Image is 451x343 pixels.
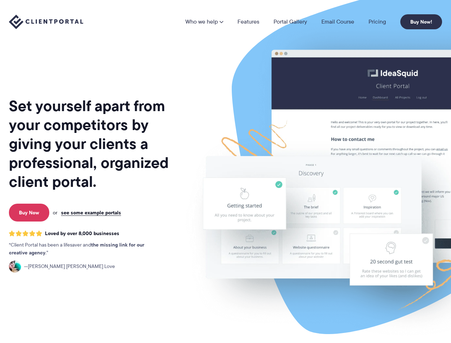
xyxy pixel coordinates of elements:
[9,241,144,257] strong: the missing link for our creative agency
[24,263,115,270] span: [PERSON_NAME] [PERSON_NAME] Love
[321,19,354,25] a: Email Course
[9,204,49,222] a: Buy Now
[369,19,386,25] a: Pricing
[9,241,159,257] p: Client Portal has been a lifesaver and .
[185,19,223,25] a: Who we help
[61,209,121,216] a: see some example portals
[9,96,182,191] h1: Set yourself apart from your competitors by giving your clients a professional, organized client ...
[237,19,259,25] a: Features
[274,19,307,25] a: Portal Gallery
[400,14,442,29] a: Buy Now!
[45,230,119,237] span: Loved by over 8,000 businesses
[53,209,57,216] span: or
